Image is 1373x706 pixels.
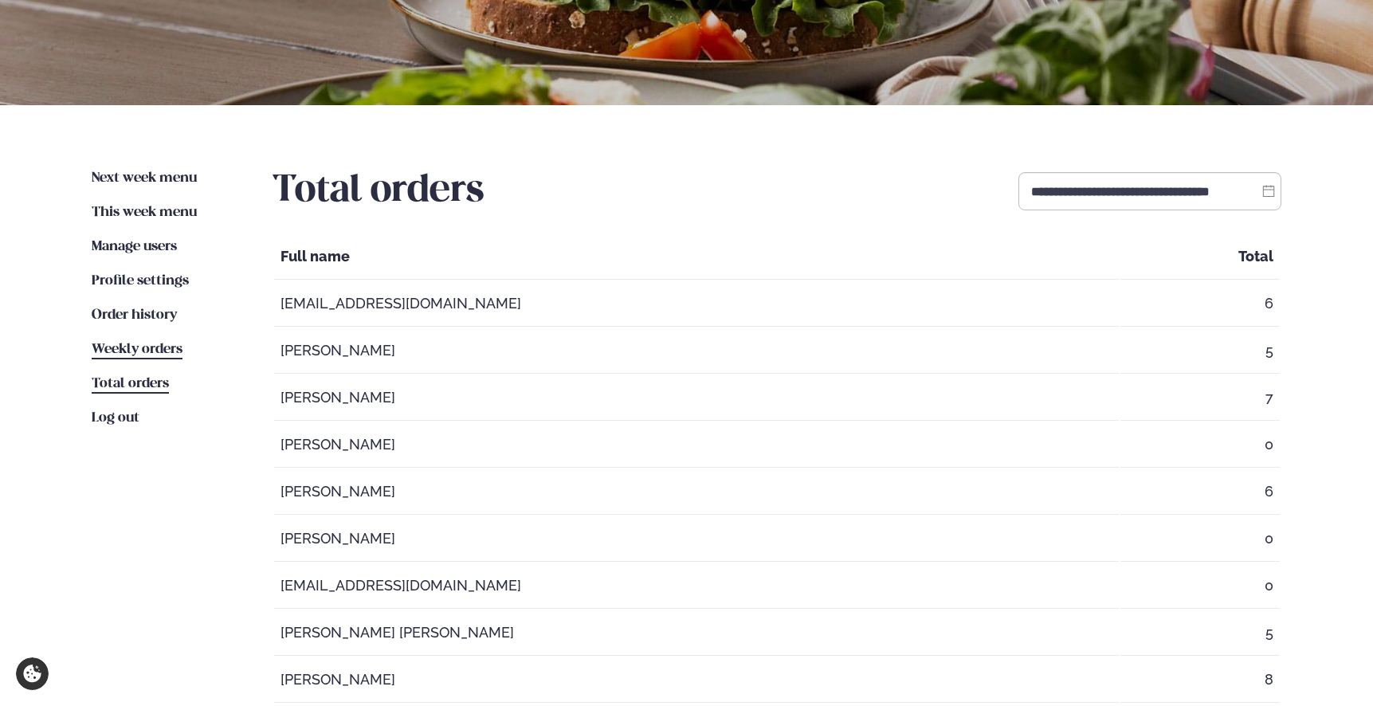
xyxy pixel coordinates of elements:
td: [PERSON_NAME] [274,328,1119,374]
a: Total orders [92,375,169,394]
td: [PERSON_NAME] [274,657,1119,703]
td: 5 [1120,610,1280,656]
span: Manage users [92,240,177,253]
a: Cookie settings [16,657,49,690]
td: 7 [1120,375,1280,421]
h2: Total orders [273,169,484,214]
span: Order history [92,308,177,322]
td: [PERSON_NAME] [274,422,1119,468]
td: 0 [1120,563,1280,609]
td: [PERSON_NAME] [PERSON_NAME] [274,610,1119,656]
td: 0 [1120,422,1280,468]
span: Next week menu [92,171,197,185]
td: 5 [1120,328,1280,374]
span: Log out [92,411,139,425]
td: 8 [1120,657,1280,703]
td: 6 [1120,469,1280,515]
td: 6 [1120,281,1280,327]
span: Total orders [92,377,169,390]
td: [PERSON_NAME] [274,469,1119,515]
a: Log out [92,409,139,428]
span: Weekly orders [92,343,182,356]
td: 0 [1120,516,1280,562]
a: Manage users [92,237,177,257]
span: Profile settings [92,274,189,288]
span: This week menu [92,206,197,219]
td: [PERSON_NAME] [274,375,1119,421]
td: [PERSON_NAME] [274,516,1119,562]
a: Order history [92,306,177,325]
a: Profile settings [92,272,189,291]
td: [EMAIL_ADDRESS][DOMAIN_NAME] [274,281,1119,327]
th: Full name [274,234,1119,280]
th: Total [1120,234,1280,280]
a: Weekly orders [92,340,182,359]
a: Next week menu [92,169,197,188]
td: [EMAIL_ADDRESS][DOMAIN_NAME] [274,563,1119,609]
a: This week menu [92,203,197,222]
